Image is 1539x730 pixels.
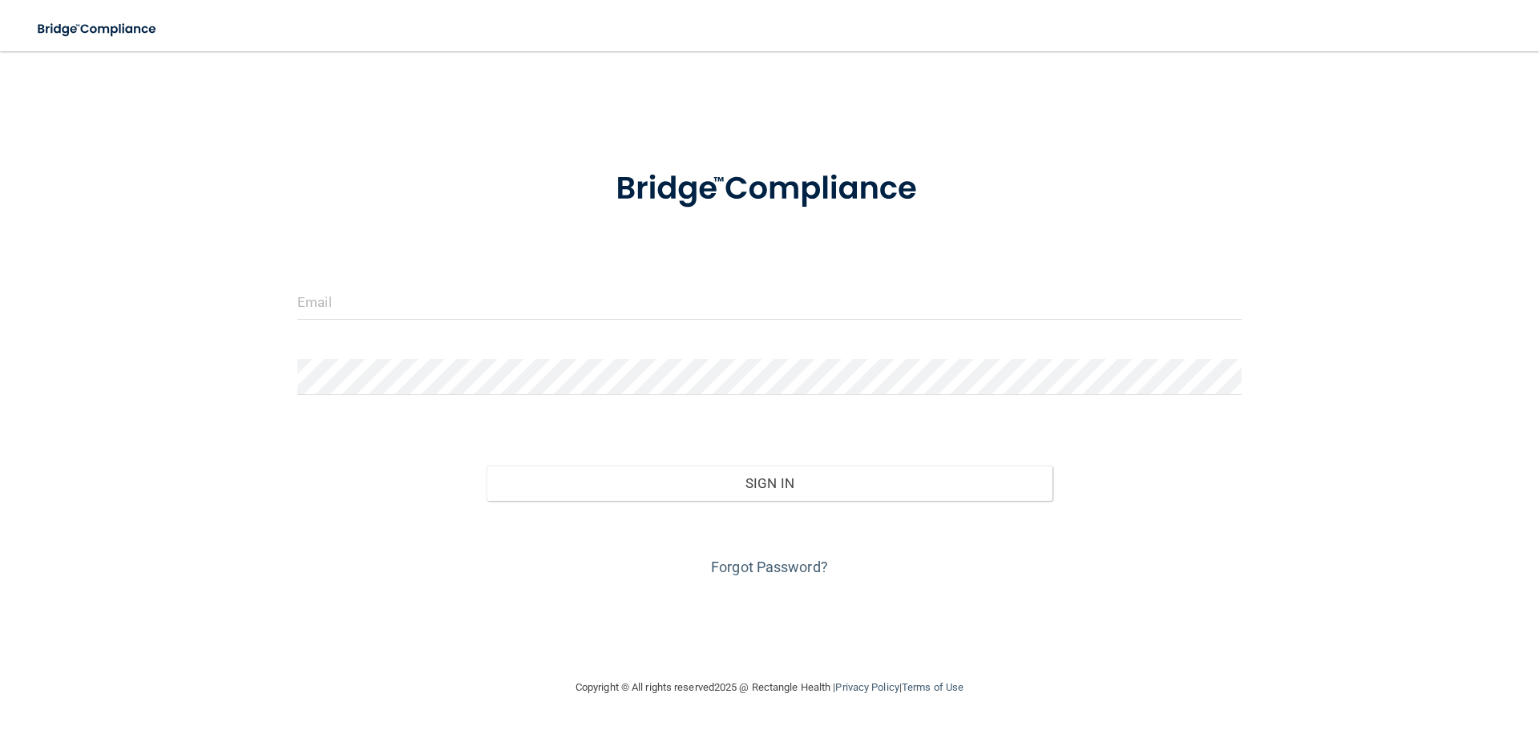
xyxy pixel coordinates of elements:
[902,681,963,693] a: Terms of Use
[711,559,828,575] a: Forgot Password?
[487,466,1053,501] button: Sign In
[477,662,1062,713] div: Copyright © All rights reserved 2025 @ Rectangle Health | |
[583,147,956,231] img: bridge_compliance_login_screen.278c3ca4.svg
[297,284,1242,320] input: Email
[835,681,899,693] a: Privacy Policy
[24,13,172,46] img: bridge_compliance_login_screen.278c3ca4.svg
